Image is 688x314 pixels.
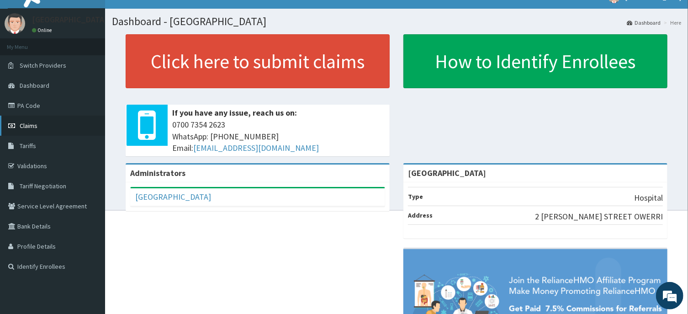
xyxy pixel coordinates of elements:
[126,34,390,88] a: Click here to submit claims
[408,211,433,219] b: Address
[403,34,667,88] a: How to Identify Enrollees
[20,182,66,190] span: Tariff Negotiation
[408,168,486,178] strong: [GEOGRAPHIC_DATA]
[634,192,663,204] p: Hospital
[20,122,37,130] span: Claims
[408,192,423,201] b: Type
[20,81,49,90] span: Dashboard
[135,192,211,202] a: [GEOGRAPHIC_DATA]
[662,19,681,27] li: Here
[172,107,297,118] b: If you have any issue, reach us on:
[535,211,663,223] p: 2 [PERSON_NAME] STREET OWERRI
[32,27,54,33] a: Online
[5,13,25,34] img: User Image
[627,19,661,27] a: Dashboard
[20,142,36,150] span: Tariffs
[32,16,107,24] p: [GEOGRAPHIC_DATA]
[130,168,185,178] b: Administrators
[112,16,681,27] h1: Dashboard - [GEOGRAPHIC_DATA]
[20,61,66,69] span: Switch Providers
[193,143,319,153] a: [EMAIL_ADDRESS][DOMAIN_NAME]
[172,119,385,154] span: 0700 7354 2623 WhatsApp: [PHONE_NUMBER] Email:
